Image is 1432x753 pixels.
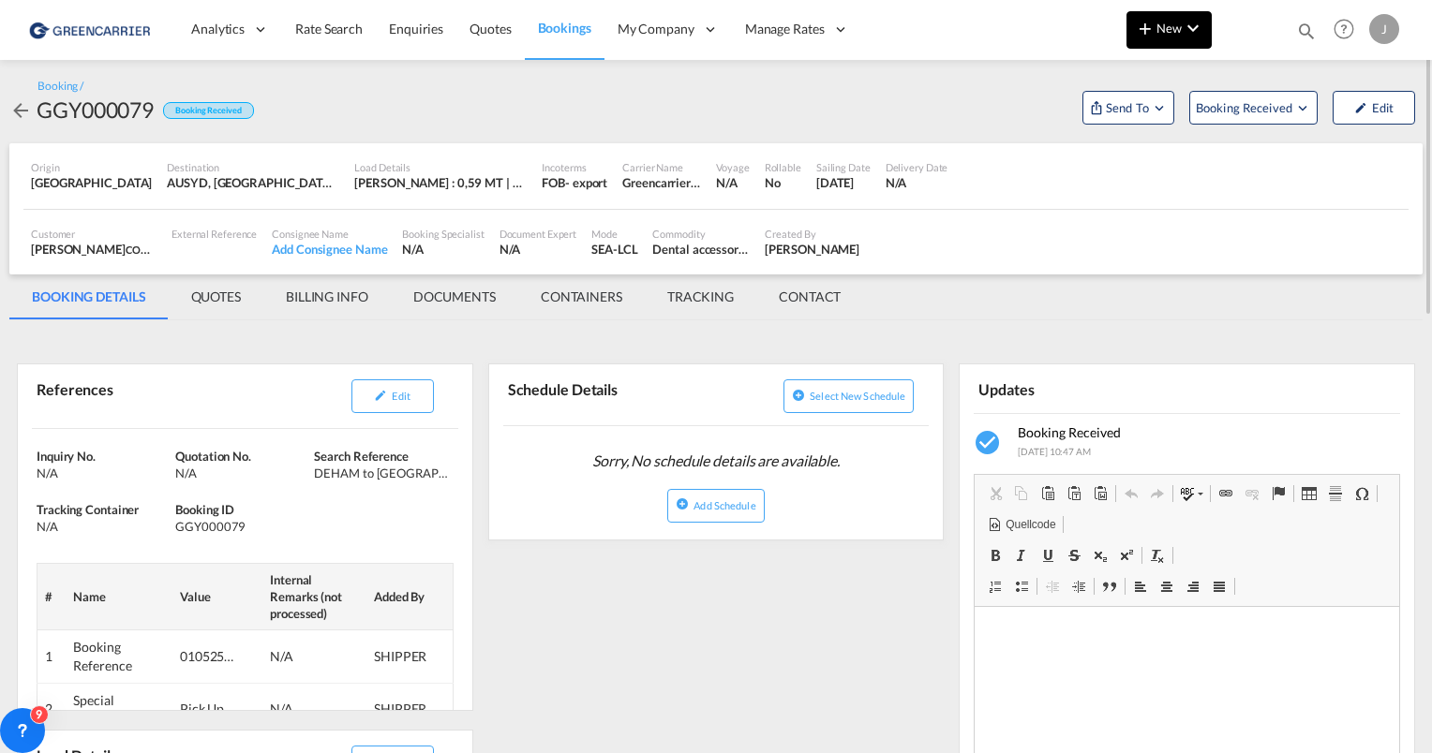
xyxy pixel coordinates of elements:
div: SEA-LCL [591,241,637,258]
span: Add Schedule [694,499,755,511]
td: 1 [37,630,67,683]
a: Nummerierte Liste einfügen/entfernen [982,574,1008,598]
div: N/A [886,174,948,191]
span: Bookings [538,20,591,36]
div: icon-magnify [1296,21,1317,49]
div: Sailing Date [816,160,871,174]
div: J [1369,14,1399,44]
span: [DATE] 10:47 AM [1018,446,1091,457]
div: Greencarrier Consolidators [622,174,701,191]
span: Sorry, No schedule details are available. [585,443,847,479]
div: N/A [402,241,484,258]
a: Liste [1008,574,1035,598]
md-icon: icon-pencil [374,389,387,402]
button: Open demo menu [1189,91,1318,125]
a: Link einfügen/editieren (Strg+K) [1213,481,1239,506]
a: Wiederherstellen (Strg+Y) [1144,481,1171,506]
div: Booking Received [163,102,253,120]
a: Rechtschreibprüfung während der Texteingabe (SCAYT) [1175,481,1208,506]
div: References [32,372,241,421]
a: Hochgestellt [1113,543,1140,568]
button: icon-plus-circleSelect new schedule [783,379,914,413]
div: Created By [765,227,859,241]
div: Voyage [716,160,749,174]
a: Einzug verkleinern [1039,574,1066,598]
button: icon-plus 400-fgNewicon-chevron-down [1126,11,1212,49]
div: Booking Specialist [402,227,484,241]
a: Quellcode [982,512,1061,537]
a: Linksbündig [1127,574,1154,598]
a: Einfügen (Strg+V) [1035,481,1061,506]
md-icon: icon-plus-circle [792,389,805,402]
span: Quotes [470,21,511,37]
md-icon: icon-pencil [1354,101,1367,114]
a: Zentriert [1154,574,1180,598]
div: icon-arrow-left [9,95,37,125]
a: Blocksatz [1206,574,1232,598]
th: Value [172,563,262,630]
div: External Reference [172,227,257,241]
span: CONTIBRIDGE SCHIFFAHRT UND SPEDITION GMBH [126,242,365,257]
a: Tiefgestellt [1087,543,1113,568]
md-icon: icon-plus-circle [676,497,689,510]
div: N/A [37,518,171,535]
div: Oliver Staender [765,241,859,258]
span: Quotation No. [175,449,251,464]
a: Ausschneiden (Strg+X) [982,481,1008,506]
div: Commodity [652,227,750,241]
span: Manage Rates [745,20,825,38]
span: Quellcode [1003,517,1055,533]
md-tab-item: BOOKING DETAILS [9,274,169,319]
md-tab-item: CONTACT [756,274,863,319]
button: icon-plus-circleAdd Schedule [667,489,764,523]
div: Schedule Details [503,372,712,418]
button: icon-pencilEdit [351,379,434,413]
span: Rate Search [295,21,363,37]
div: Origin [31,160,152,174]
td: SHIPPER [366,630,453,683]
div: Dental accessories [652,241,750,258]
md-icon: icon-chevron-down [1182,17,1204,39]
div: N/A [270,647,326,666]
div: N/A [175,465,309,481]
a: Formatierung entfernen [1144,543,1171,568]
md-tab-item: BILLING INFO [263,274,391,319]
div: - export [565,174,607,191]
div: Carrier Name [622,160,701,174]
a: Link entfernen [1239,481,1265,506]
div: GGY000079 [175,518,309,535]
div: Booking / [37,79,83,95]
td: Special Instructions [66,683,172,735]
a: Zitatblock [1096,574,1123,598]
div: Help [1328,13,1369,47]
div: AUSYD, Sydney, Australia, Oceania, Oceania [167,174,339,191]
a: Als Klartext einfügen (Strg+Umschalt+V) [1061,481,1087,506]
div: Incoterms [542,160,607,174]
th: Added By [366,563,453,630]
div: DEHAM to AUSYD/ 25 August, 2025 [314,465,448,481]
div: No [765,174,801,191]
md-tab-item: QUOTES [169,274,263,319]
md-tab-item: DOCUMENTS [391,274,518,319]
a: Anker [1265,481,1291,506]
div: Load Details [354,160,527,174]
md-icon: icon-checkbox-marked-circle [974,428,1004,458]
div: N/A [716,174,749,191]
div: Pick Up immediately for "APL SAVANNAH" ets HAM 06.09.! [180,700,236,718]
span: New [1134,21,1204,36]
th: Name [66,563,172,630]
a: Durchgestrichen [1061,543,1087,568]
md-icon: icon-plus 400-fg [1134,17,1156,39]
span: Help [1328,13,1360,45]
a: Fett (Strg+B) [982,543,1008,568]
a: Unterstrichen (Strg+U) [1035,543,1061,568]
div: Consignee Name [272,227,387,241]
td: SHIPPER [366,683,453,735]
div: [PERSON_NAME] : 0,59 MT | Volumetric Wt : 3,56 CBM | Chargeable Wt : 3,56 W/M [354,174,527,191]
a: Rechtsbündig [1180,574,1206,598]
div: 01052509015 [180,647,236,666]
span: Inquiry No. [37,449,96,464]
span: Enquiries [389,21,443,37]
